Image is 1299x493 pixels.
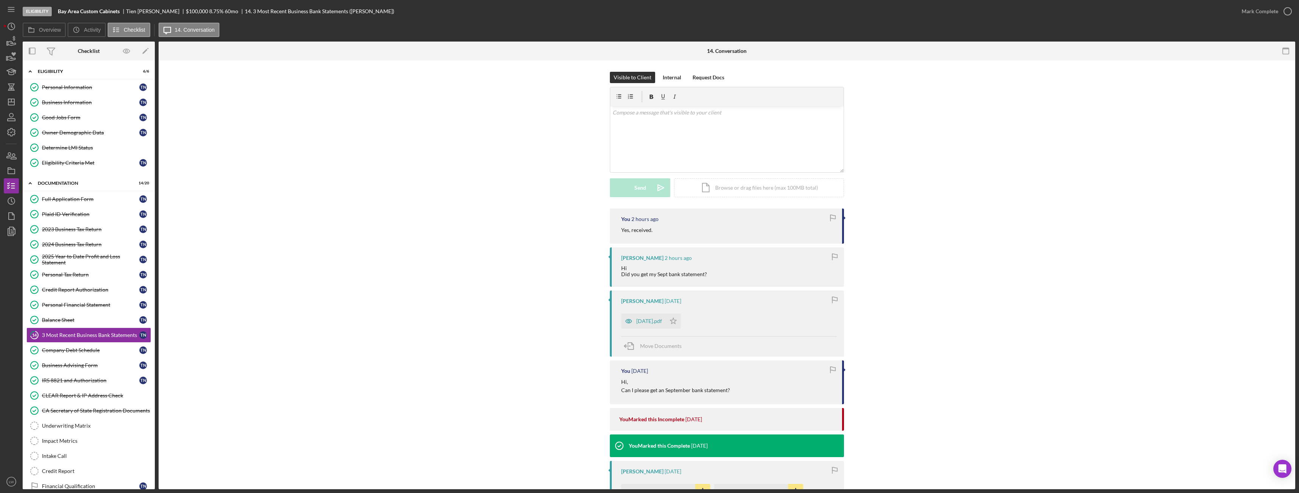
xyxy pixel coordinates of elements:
a: Underwriting Matrix [26,418,151,433]
div: 14 / 20 [136,181,149,185]
div: Personal Information [42,84,139,90]
button: 14. Conversation [159,23,220,37]
button: Checklist [108,23,150,37]
a: Credit Report [26,464,151,479]
div: Full Application Form [42,196,139,202]
a: Business Advising FormTN [26,358,151,373]
div: Send [634,178,646,197]
a: 2023 Business Tax ReturnTN [26,222,151,237]
div: Tien [PERSON_NAME] [126,8,186,14]
a: Personal Financial StatementTN [26,297,151,312]
div: T N [139,195,147,203]
div: T N [139,362,147,369]
div: Business Advising Form [42,362,139,368]
time: 2025-10-04 01:01 [665,298,681,304]
div: Eligibility [38,69,130,74]
div: T N [139,301,147,309]
div: 3 Most Recent Business Bank Statements [42,332,139,338]
tspan: 14 [32,332,37,337]
div: T N [139,286,147,294]
a: Balance SheetTN [26,312,151,328]
div: Open Intercom Messenger [1273,460,1291,478]
time: 2025-10-06 18:51 [631,216,659,222]
div: Personal Tax Return [42,272,139,278]
div: Underwriting Matrix [42,423,151,429]
a: Intake Call [26,448,151,464]
div: T N [139,271,147,278]
div: [DATE].pdf [636,318,662,324]
a: Plaid ID VerificationTN [26,207,151,222]
a: 2024 Business Tax ReturnTN [26,237,151,252]
button: Move Documents [621,337,689,355]
div: Plaid ID Verification [42,211,139,217]
label: Activity [84,27,100,33]
div: T N [139,377,147,384]
label: Checklist [124,27,145,33]
label: 14. Conversation [175,27,215,33]
div: T N [139,83,147,91]
button: Request Docs [689,72,728,83]
div: [PERSON_NAME] [621,255,663,261]
a: Business InformationTN [26,95,151,110]
div: 2023 Business Tax Return [42,226,139,232]
div: T N [139,331,147,339]
div: T N [139,241,147,248]
div: CLEAR Report & IP Address Check [42,393,151,399]
a: CLEAR Report & IP Address Check [26,388,151,403]
p: Yes, received. [621,226,653,234]
div: T N [139,226,147,233]
button: Send [610,178,670,197]
div: IRS 8821 and Authorization [42,377,139,383]
div: T N [139,482,147,490]
div: Owner Demographic Data [42,130,139,136]
button: LW [4,474,19,489]
a: Credit Report AuthorizationTN [26,282,151,297]
a: Owner Demographic DataTN [26,125,151,140]
div: Financial Qualification [42,483,139,489]
a: Impact Metrics [26,433,151,448]
div: Eligibility Criteria Met [42,160,139,166]
div: Credit Report Authorization [42,287,139,293]
a: Determine LMI Status [26,140,151,155]
div: You [621,216,630,222]
time: 2025-10-04 00:40 [685,416,702,422]
div: Good Jobs Form [42,114,139,121]
div: [PERSON_NAME] [621,468,663,474]
button: [DATE].pdf [621,314,681,329]
a: 143 Most Recent Business Bank StatementsTN [26,328,151,343]
div: You [621,368,630,374]
a: Eligibility Criteria MetTN [26,155,151,170]
div: T N [139,346,147,354]
div: T N [139,159,147,167]
p: Can I please get an September bank statement? [621,386,730,394]
a: IRS 8821 and AuthorizationTN [26,373,151,388]
div: T N [139,129,147,136]
a: CA Secretary of State Registration Documents [26,403,151,418]
b: Bay Area Custom Cabinets [58,8,120,14]
div: Documentation [38,181,130,185]
div: 2024 Business Tax Return [42,241,139,247]
div: T N [139,114,147,121]
div: CA Secretary of State Registration Documents [42,408,151,414]
div: T N [139,210,147,218]
div: T N [139,256,147,263]
div: 14. 3 Most Recent Business Bank Statements ([PERSON_NAME]) [245,8,394,14]
div: Request Docs [693,72,724,83]
a: Company Debt ScheduleTN [26,343,151,358]
div: 6 / 6 [136,69,149,74]
div: T N [139,99,147,106]
div: 14. Conversation [707,48,747,54]
span: $100,000 [186,8,208,14]
a: 2025 Year to Date Profit and Loss StatementTN [26,252,151,267]
label: Overview [39,27,61,33]
time: 2025-10-06 18:50 [665,255,692,261]
button: Overview [23,23,66,37]
button: Activity [68,23,105,37]
div: T N [139,316,147,324]
a: Full Application FormTN [26,192,151,207]
div: Balance Sheet [42,317,139,323]
div: Internal [663,72,681,83]
div: [PERSON_NAME] [621,298,663,304]
div: Impact Metrics [42,438,151,444]
button: Mark Complete [1234,4,1295,19]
